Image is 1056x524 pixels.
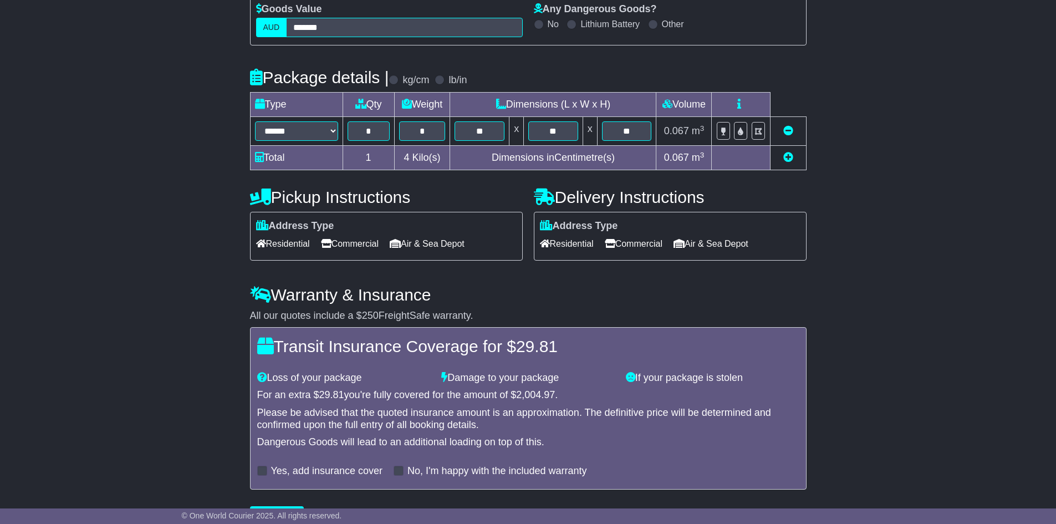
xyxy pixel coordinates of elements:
[664,152,689,163] span: 0.067
[692,125,705,136] span: m
[390,235,465,252] span: Air & Sea Depot
[252,372,436,384] div: Loss of your package
[700,124,705,133] sup: 3
[516,337,558,355] span: 29.81
[783,152,793,163] a: Add new item
[256,18,287,37] label: AUD
[407,465,587,477] label: No, I'm happy with the included warranty
[656,93,712,117] td: Volume
[540,220,618,232] label: Address Type
[394,93,450,117] td: Weight
[182,511,342,520] span: © One World Courier 2025. All rights reserved.
[534,3,657,16] label: Any Dangerous Goods?
[662,19,684,29] label: Other
[450,93,656,117] td: Dimensions (L x W x H)
[404,152,409,163] span: 4
[319,389,344,400] span: 29.81
[540,235,594,252] span: Residential
[257,407,799,431] div: Please be advised that the quoted insurance amount is an approximation. The definitive price will...
[250,286,807,304] h4: Warranty & Insurance
[250,146,343,170] td: Total
[509,117,524,146] td: x
[256,235,310,252] span: Residential
[250,310,807,322] div: All our quotes include a $ FreightSafe warranty.
[516,389,555,400] span: 2,004.97
[321,235,379,252] span: Commercial
[692,152,705,163] span: m
[548,19,559,29] label: No
[674,235,748,252] span: Air & Sea Depot
[250,93,343,117] td: Type
[257,337,799,355] h4: Transit Insurance Coverage for $
[700,151,705,159] sup: 3
[605,235,662,252] span: Commercial
[362,310,379,321] span: 250
[250,68,389,87] h4: Package details |
[448,74,467,87] label: lb/in
[343,93,394,117] td: Qty
[436,372,620,384] div: Damage to your package
[534,188,807,206] h4: Delivery Instructions
[580,19,640,29] label: Lithium Battery
[256,3,322,16] label: Goods Value
[271,465,382,477] label: Yes, add insurance cover
[394,146,450,170] td: Kilo(s)
[343,146,394,170] td: 1
[583,117,597,146] td: x
[450,146,656,170] td: Dimensions in Centimetre(s)
[402,74,429,87] label: kg/cm
[783,125,793,136] a: Remove this item
[256,220,334,232] label: Address Type
[257,436,799,449] div: Dangerous Goods will lead to an additional loading on top of this.
[257,389,799,401] div: For an extra $ you're fully covered for the amount of $ .
[250,188,523,206] h4: Pickup Instructions
[620,372,805,384] div: If your package is stolen
[664,125,689,136] span: 0.067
